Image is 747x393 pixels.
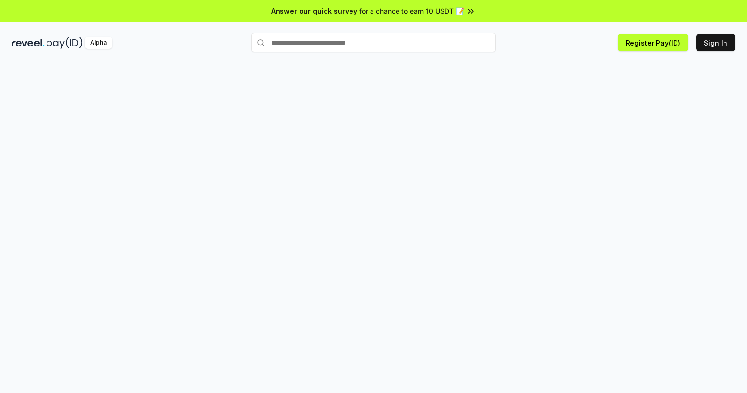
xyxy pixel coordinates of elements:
[85,37,112,49] div: Alpha
[12,37,45,49] img: reveel_dark
[618,34,688,51] button: Register Pay(ID)
[359,6,464,16] span: for a chance to earn 10 USDT 📝
[47,37,83,49] img: pay_id
[696,34,735,51] button: Sign In
[271,6,357,16] span: Answer our quick survey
